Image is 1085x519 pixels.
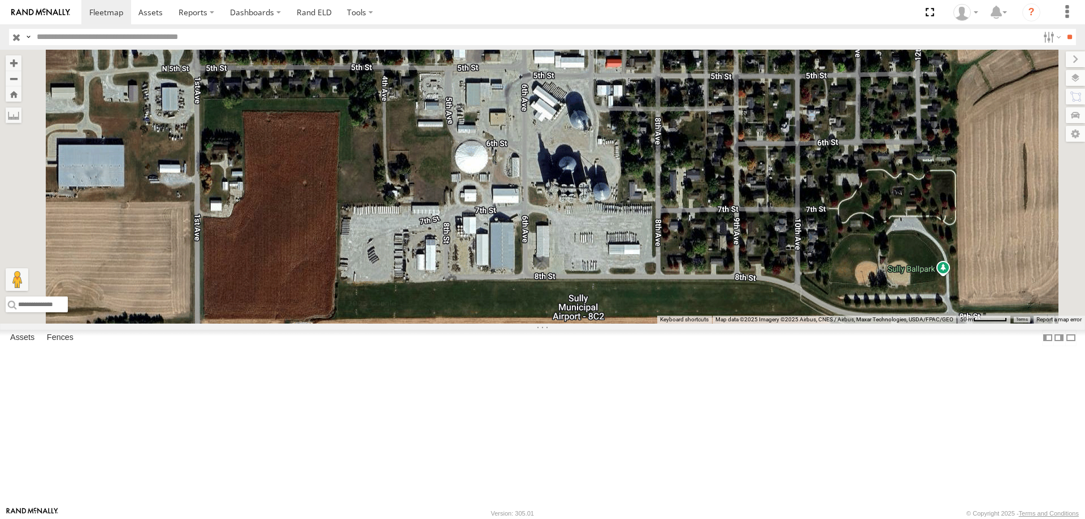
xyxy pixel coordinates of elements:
[41,330,79,346] label: Fences
[6,71,21,86] button: Zoom out
[949,4,982,21] div: Chase Tanke
[6,268,28,291] button: Drag Pegman onto the map to open Street View
[1066,126,1085,142] label: Map Settings
[6,107,21,123] label: Measure
[1042,330,1053,346] label: Dock Summary Table to the Left
[1053,330,1065,346] label: Dock Summary Table to the Right
[491,510,534,517] div: Version: 305.01
[966,510,1079,517] div: © Copyright 2025 -
[6,55,21,71] button: Zoom in
[6,86,21,102] button: Zoom Home
[1039,29,1063,45] label: Search Filter Options
[6,508,58,519] a: Visit our Website
[1016,317,1028,322] a: Terms
[11,8,70,16] img: rand-logo.svg
[960,316,973,322] span: 50 m
[715,316,953,322] span: Map data ©2025 Imagery ©2025 Airbus, CNES / Airbus, Maxar Technologies, USDA/FPAC/GEO
[660,316,709,324] button: Keyboard shortcuts
[1065,330,1077,346] label: Hide Summary Table
[1022,3,1040,21] i: ?
[1036,316,1082,322] a: Report a map error
[1019,510,1079,517] a: Terms and Conditions
[5,330,40,346] label: Assets
[24,29,33,45] label: Search Query
[957,316,1010,324] button: Map Scale: 50 m per 56 pixels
